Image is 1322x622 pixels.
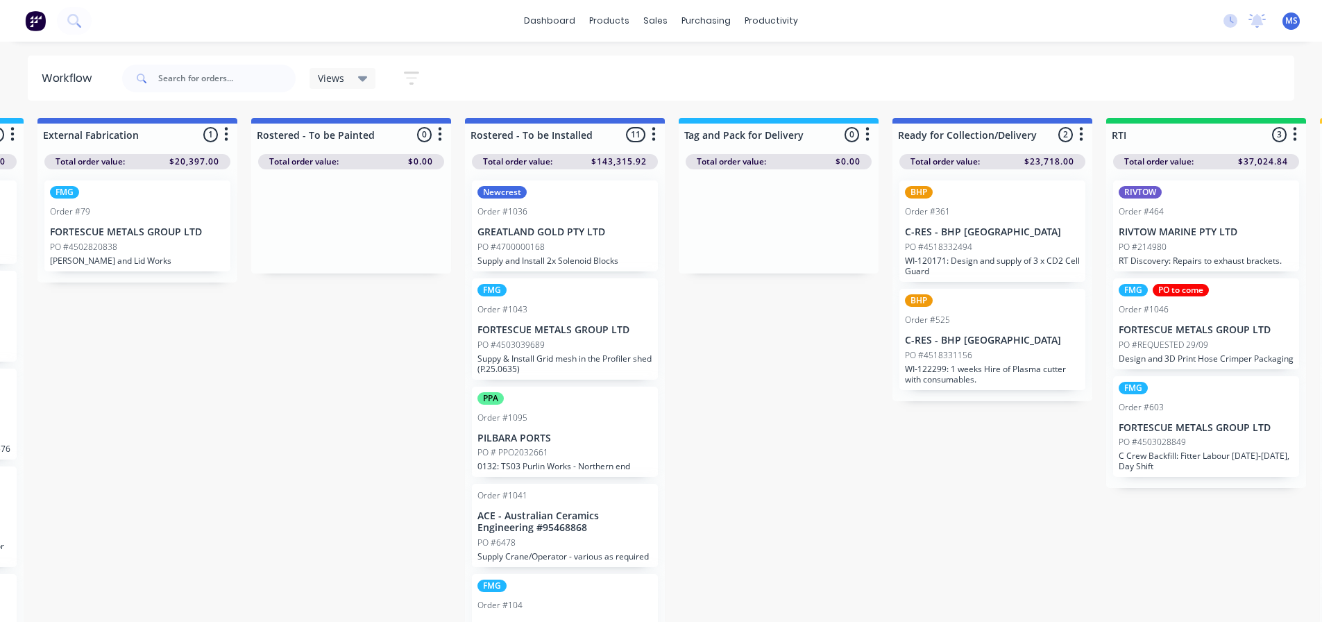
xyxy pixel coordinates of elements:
div: FMG [50,186,79,199]
div: Order #464 [1119,205,1164,218]
div: PPAOrder #1095PILBARA PORTSPO # PPO20326610132: TS03 Purlin Works - Northern end [472,387,658,478]
p: PO #4518332494 [905,241,972,253]
div: Order #1095 [477,412,527,424]
span: $143,315.92 [591,155,647,168]
div: Order #79 [50,205,90,218]
div: FMG [1119,382,1148,394]
p: WI-122299: 1 weeks Hire of Plasma cutter with consumables. [905,364,1080,385]
div: Order #361 [905,205,950,218]
p: PILBARA PORTS [477,432,652,444]
span: $20,397.00 [169,155,219,168]
span: Total order value: [697,155,766,168]
p: FORTESCUE METALS GROUP LTD [477,324,652,336]
div: RIVTOW [1119,186,1162,199]
p: Design and 3D Print Hose Crimper Packaging [1119,353,1294,364]
p: C-RES - BHP [GEOGRAPHIC_DATA] [905,335,1080,346]
div: Order #603 [1119,401,1164,414]
p: PO #4700000168 [477,241,545,253]
div: FMGOrder #1043FORTESCUE METALS GROUP LTDPO #4503039689Suppy & Install Grid mesh in the Profiler s... [472,278,658,380]
div: BHP [905,294,933,307]
div: FMGOrder #603FORTESCUE METALS GROUP LTDPO #4503028849C Crew Backfill: Fitter Labour [DATE]-[DATE]... [1113,376,1299,478]
p: Supply and Install 2x Solenoid Blocks [477,255,652,266]
p: RIVTOW MARINE PTY LTD [1119,226,1294,238]
div: Newcrest [477,186,527,199]
div: RIVTOWOrder #464RIVTOW MARINE PTY LTDPO #214980RT Discovery: Repairs to exhaust brackets. [1113,180,1299,271]
img: Factory [25,10,46,31]
div: productivity [738,10,805,31]
p: RT Discovery: Repairs to exhaust brackets. [1119,255,1294,266]
div: Workflow [42,70,99,87]
div: FMG [1119,284,1148,296]
span: Total order value: [483,155,552,168]
p: PO #4502820838 [50,241,117,253]
div: Order #1041 [477,489,527,502]
p: Suppy & Install Grid mesh in the Profiler shed (P.25.0635) [477,353,652,374]
span: $0.00 [836,155,861,168]
span: Total order value: [910,155,980,168]
div: Order #1046 [1119,303,1169,316]
p: PO #REQUESTED 29/09 [1119,339,1208,351]
p: C-RES - BHP [GEOGRAPHIC_DATA] [905,226,1080,238]
span: Total order value: [56,155,125,168]
div: products [582,10,636,31]
p: FORTESCUE METALS GROUP LTD [50,226,225,238]
div: Order #1041ACE - Australian Ceramics Engineering #95468868PO #6478Supply Crane/Operator - various... [472,484,658,567]
div: PPA [477,392,504,405]
span: Total order value: [1124,155,1194,168]
span: MS [1285,15,1298,27]
span: Views [318,71,344,85]
div: sales [636,10,675,31]
p: PO # PPO2032661 [477,446,548,459]
p: WI-120171: Design and supply of 3 x CD2 Cell Guard [905,255,1080,276]
span: Total order value: [269,155,339,168]
p: [PERSON_NAME] and Lid Works [50,255,225,266]
p: GREATLAND GOLD PTY LTD [477,226,652,238]
p: PO #6478 [477,537,516,549]
p: 0132: TS03 Purlin Works - Northern end [477,461,652,471]
p: ACE - Australian Ceramics Engineering #95468868 [477,510,652,534]
p: C Crew Backfill: Fitter Labour [DATE]-[DATE], Day Shift [1119,451,1294,471]
p: FORTESCUE METALS GROUP LTD [1119,324,1294,336]
span: $0.00 [408,155,433,168]
div: PO to come [1153,284,1209,296]
p: PO #4503028849 [1119,436,1186,448]
div: BHPOrder #361C-RES - BHP [GEOGRAPHIC_DATA]PO #4518332494WI-120171: Design and supply of 3 x CD2 C... [899,180,1085,282]
div: Order #1036 [477,205,527,218]
div: purchasing [675,10,738,31]
div: Order #104 [477,599,523,612]
div: BHP [905,186,933,199]
p: PO #4518331156 [905,349,972,362]
span: $37,024.84 [1238,155,1288,168]
div: Order #525 [905,314,950,326]
div: FMG [477,284,507,296]
input: Search for orders... [158,65,296,92]
div: FMG [477,580,507,592]
span: $23,718.00 [1024,155,1074,168]
p: PO #4503039689 [477,339,545,351]
div: FMGOrder #79FORTESCUE METALS GROUP LTDPO #4502820838[PERSON_NAME] and Lid Works [44,180,230,271]
p: FORTESCUE METALS GROUP LTD [1119,422,1294,434]
a: dashboard [517,10,582,31]
div: Order #1043 [477,303,527,316]
p: PO #214980 [1119,241,1167,253]
p: Supply Crane/Operator - various as required [477,551,652,562]
div: FMGPO to comeOrder #1046FORTESCUE METALS GROUP LTDPO #REQUESTED 29/09Design and 3D Print Hose Cri... [1113,278,1299,369]
div: BHPOrder #525C-RES - BHP [GEOGRAPHIC_DATA]PO #4518331156WI-122299: 1 weeks Hire of Plasma cutter ... [899,289,1085,390]
div: NewcrestOrder #1036GREATLAND GOLD PTY LTDPO #4700000168Supply and Install 2x Solenoid Blocks [472,180,658,271]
